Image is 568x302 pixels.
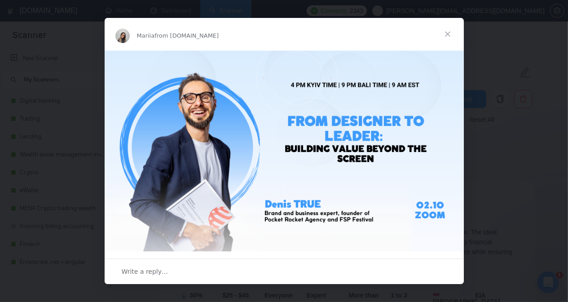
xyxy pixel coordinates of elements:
span: Mariia [137,32,155,39]
span: from [DOMAIN_NAME] [154,32,219,39]
span: Write a reply… [122,266,168,277]
img: Profile image for Mariia [115,29,130,43]
span: Close [432,18,464,50]
div: Open conversation and reply [105,259,464,284]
